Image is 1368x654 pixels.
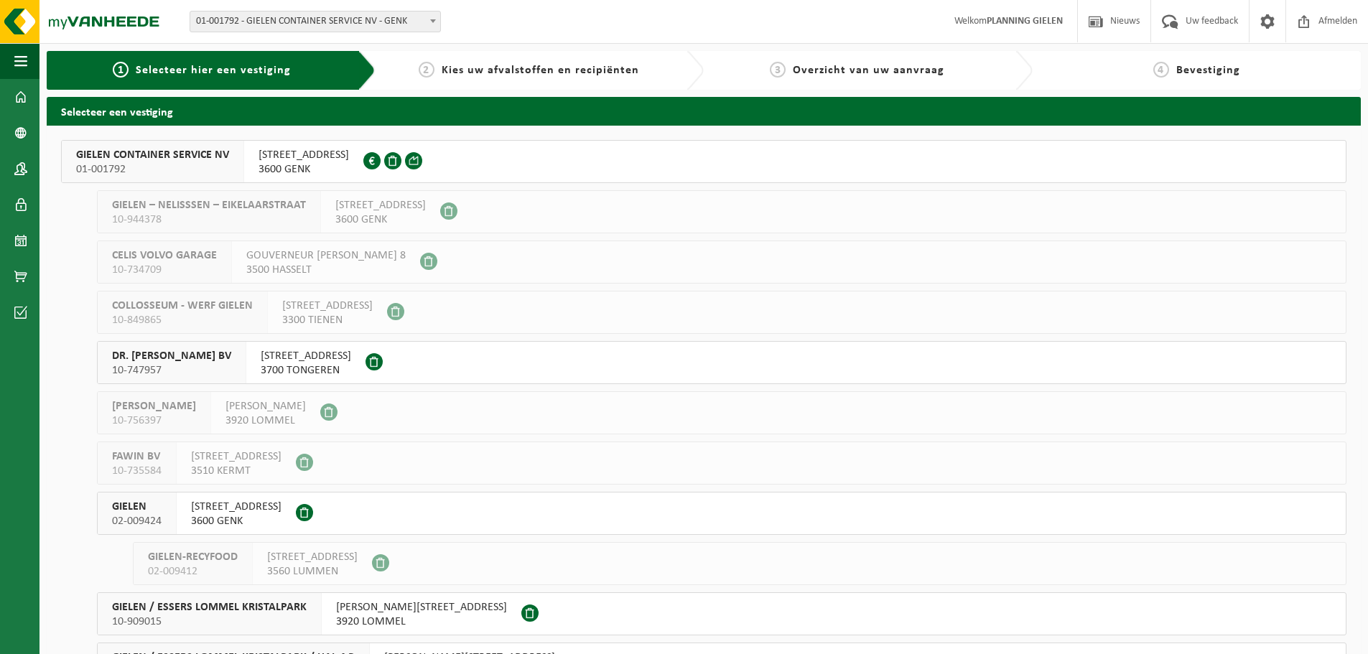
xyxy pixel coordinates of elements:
span: 01-001792 - GIELEN CONTAINER SERVICE NV - GENK [190,11,440,32]
span: CELIS VOLVO GARAGE [112,248,217,263]
span: 10-735584 [112,464,162,478]
span: [STREET_ADDRESS] [335,198,426,212]
span: [STREET_ADDRESS] [267,550,358,564]
button: DR. [PERSON_NAME] BV 10-747957 [STREET_ADDRESS]3700 TONGEREN [97,341,1346,384]
span: GIELEN – NELISSSEN – EIKELAARSTRAAT [112,198,306,212]
span: FAWIN BV [112,449,162,464]
span: [PERSON_NAME] [225,399,306,414]
span: 10-756397 [112,414,196,428]
span: 3500 HASSELT [246,263,406,277]
span: Bevestiging [1176,65,1240,76]
span: 3560 LUMMEN [267,564,358,579]
span: Overzicht van uw aanvraag [793,65,944,76]
strong: PLANNING GIELEN [987,16,1063,27]
button: GIELEN 02-009424 [STREET_ADDRESS]3600 GENK [97,492,1346,535]
span: [PERSON_NAME] [112,399,196,414]
span: COLLOSSEUM - WERF GIELEN [112,299,253,313]
span: 02-009424 [112,514,162,528]
span: DR. [PERSON_NAME] BV [112,349,231,363]
span: [PERSON_NAME][STREET_ADDRESS] [336,600,507,615]
span: [STREET_ADDRESS] [191,500,281,514]
span: GIELEN-RECYFOOD [148,550,238,564]
span: 3600 GENK [191,514,281,528]
span: 3600 GENK [259,162,349,177]
span: 3 [770,62,786,78]
span: [STREET_ADDRESS] [261,349,351,363]
span: 3300 TIENEN [282,313,373,327]
span: Selecteer hier een vestiging [136,65,291,76]
span: Kies uw afvalstoffen en recipiënten [442,65,639,76]
span: 10-747957 [112,363,231,378]
span: 10-849865 [112,313,253,327]
span: 3920 LOMMEL [225,414,306,428]
span: [STREET_ADDRESS] [259,148,349,162]
span: GIELEN CONTAINER SERVICE NV [76,148,229,162]
span: 3920 LOMMEL [336,615,507,629]
span: 10-734709 [112,263,217,277]
span: 4 [1153,62,1169,78]
button: GIELEN / ESSERS LOMMEL KRISTALPARK 10-909015 [PERSON_NAME][STREET_ADDRESS]3920 LOMMEL [97,592,1346,635]
span: 02-009412 [148,564,238,579]
button: GIELEN CONTAINER SERVICE NV 01-001792 [STREET_ADDRESS]3600 GENK [61,140,1346,183]
span: GIELEN / ESSERS LOMMEL KRISTALPARK [112,600,307,615]
h2: Selecteer een vestiging [47,97,1361,125]
span: 01-001792 - GIELEN CONTAINER SERVICE NV - GENK [190,11,441,32]
span: 3510 KERMT [191,464,281,478]
span: GOUVERNEUR [PERSON_NAME] 8 [246,248,406,263]
span: 3700 TONGEREN [261,363,351,378]
span: 10-944378 [112,212,306,227]
span: 01-001792 [76,162,229,177]
span: 3600 GENK [335,212,426,227]
span: 1 [113,62,129,78]
span: GIELEN [112,500,162,514]
span: [STREET_ADDRESS] [191,449,281,464]
span: 2 [419,62,434,78]
span: [STREET_ADDRESS] [282,299,373,313]
span: 10-909015 [112,615,307,629]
